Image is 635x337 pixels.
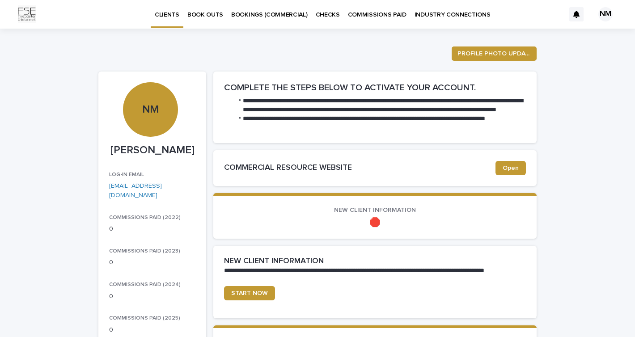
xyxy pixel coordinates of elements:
[598,7,613,21] div: NM
[224,163,495,173] h2: COMMERCIAL RESOURCE WEBSITE
[231,290,268,296] span: START NOW
[224,286,275,300] a: START NOW
[224,217,526,228] p: 🛑
[109,325,195,335] p: 0
[109,172,144,177] span: LOG-IN EMAIL
[109,183,162,198] a: [EMAIL_ADDRESS][DOMAIN_NAME]
[224,257,324,266] h2: NEW CLIENT INFORMATION
[109,258,195,267] p: 0
[334,207,416,213] span: NEW CLIENT INFORMATION
[452,46,537,61] button: PROFILE PHOTO UPDATE
[109,249,180,254] span: COMMISSIONS PAID (2023)
[109,215,181,220] span: COMMISSIONS PAID (2022)
[109,282,181,287] span: COMMISSIONS PAID (2024)
[503,165,519,171] span: Open
[109,144,195,157] p: [PERSON_NAME]
[457,49,531,58] span: PROFILE PHOTO UPDATE
[109,224,195,234] p: 0
[495,161,526,175] a: Open
[123,49,178,116] div: NM
[224,82,526,93] h2: COMPLETE THE STEPS BELOW TO ACTIVATE YOUR ACCOUNT.
[109,316,180,321] span: COMMISSIONS PAID (2025)
[109,292,195,301] p: 0
[18,5,36,23] img: Km9EesSdRbS9ajqhBzyo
